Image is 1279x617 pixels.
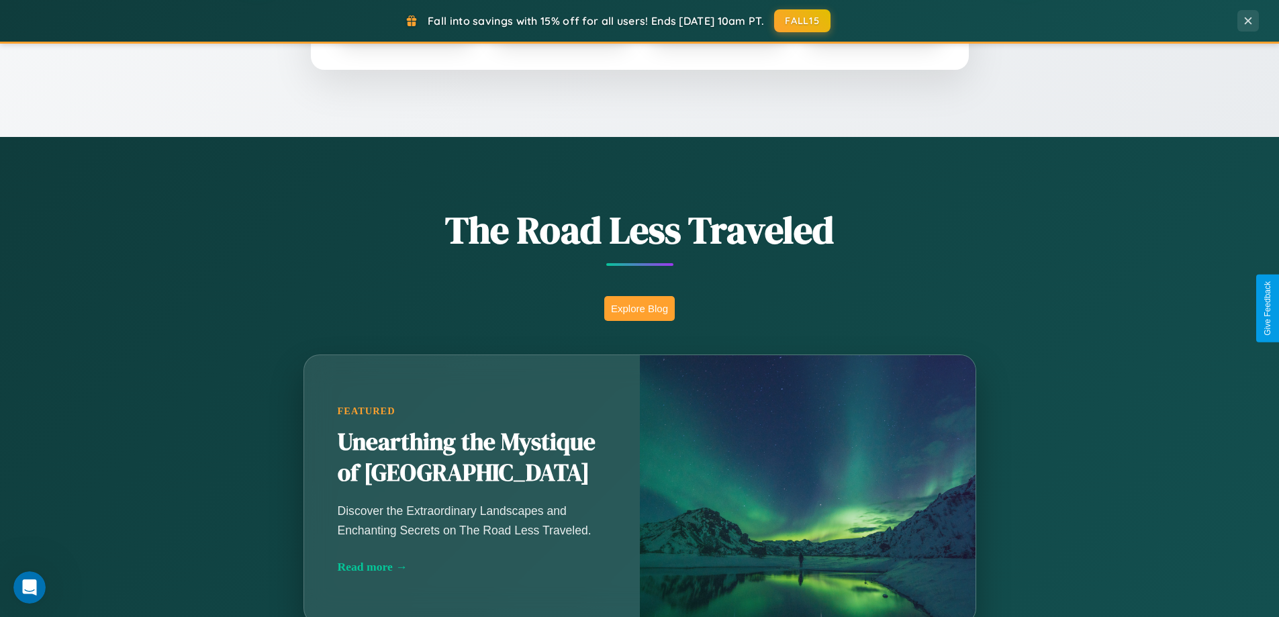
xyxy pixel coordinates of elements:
p: Discover the Extraordinary Landscapes and Enchanting Secrets on The Road Less Traveled. [338,502,606,539]
div: Give Feedback [1263,281,1272,336]
button: FALL15 [774,9,831,32]
div: Read more → [338,560,606,574]
h1: The Road Less Traveled [237,204,1043,256]
iframe: Intercom live chat [13,571,46,604]
div: Featured [338,406,606,417]
h2: Unearthing the Mystique of [GEOGRAPHIC_DATA] [338,427,606,489]
button: Explore Blog [604,296,675,321]
span: Fall into savings with 15% off for all users! Ends [DATE] 10am PT. [428,14,764,28]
